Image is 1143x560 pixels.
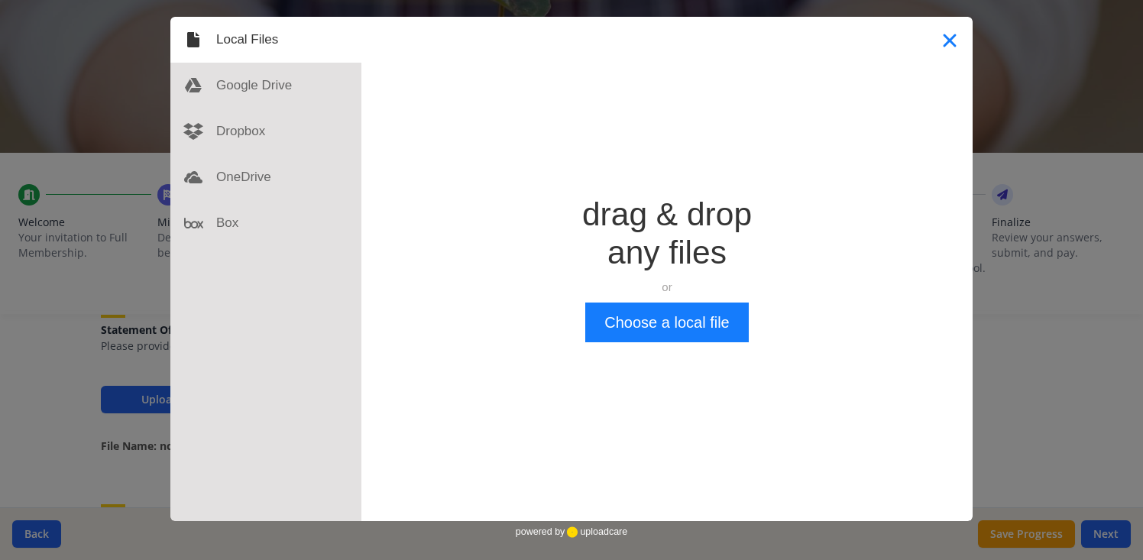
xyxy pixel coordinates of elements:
[170,154,361,200] div: OneDrive
[170,63,361,108] div: Google Drive
[585,303,748,342] button: Choose a local file
[565,526,627,538] a: uploadcare
[582,196,752,272] div: drag & drop any files
[170,17,361,63] div: Local Files
[170,108,361,154] div: Dropbox
[582,280,752,295] div: or
[516,521,627,544] div: powered by
[927,17,973,63] button: Close
[170,200,361,246] div: Box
